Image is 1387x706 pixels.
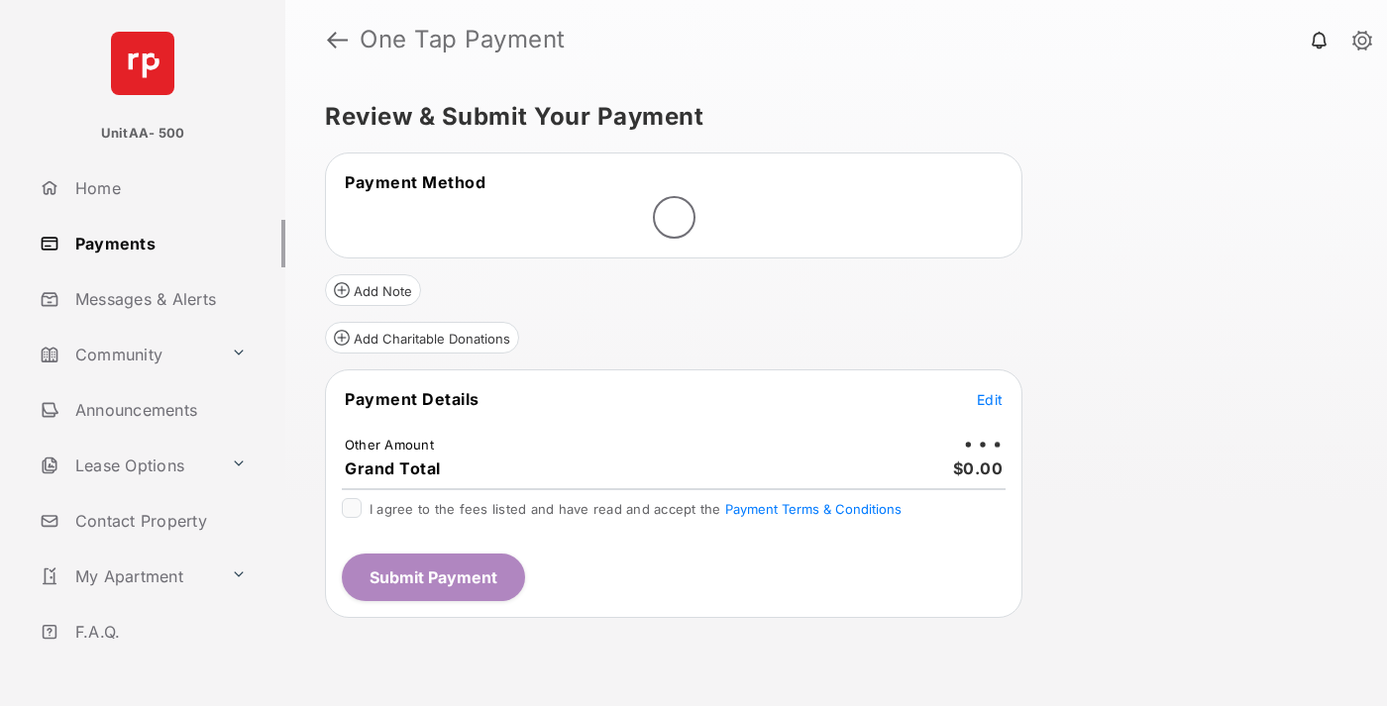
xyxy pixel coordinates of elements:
[325,322,519,353] button: Add Charitable Donations
[32,442,223,489] a: Lease Options
[725,501,902,517] button: I agree to the fees listed and have read and accept the
[360,28,566,51] strong: One Tap Payment
[325,274,421,306] button: Add Note
[345,389,480,409] span: Payment Details
[370,501,902,517] span: I agree to the fees listed and have read and accept the
[342,554,525,601] button: Submit Payment
[977,389,1003,409] button: Edit
[32,497,285,545] a: Contact Property
[101,124,185,144] p: UnitAA- 500
[345,172,485,192] span: Payment Method
[32,331,223,378] a: Community
[32,608,285,656] a: F.A.Q.
[325,105,1332,129] h5: Review & Submit Your Payment
[32,275,285,323] a: Messages & Alerts
[32,386,285,434] a: Announcements
[977,391,1003,408] span: Edit
[32,164,285,212] a: Home
[345,458,441,478] span: Grand Total
[32,220,285,267] a: Payments
[111,32,174,95] img: svg+xml;base64,PHN2ZyB4bWxucz0iaHR0cDovL3d3dy53My5vcmcvMjAwMC9zdmciIHdpZHRoPSI2NCIgaGVpZ2h0PSI2NC...
[32,553,223,600] a: My Apartment
[953,458,1004,478] span: $0.00
[344,436,435,454] td: Other Amount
